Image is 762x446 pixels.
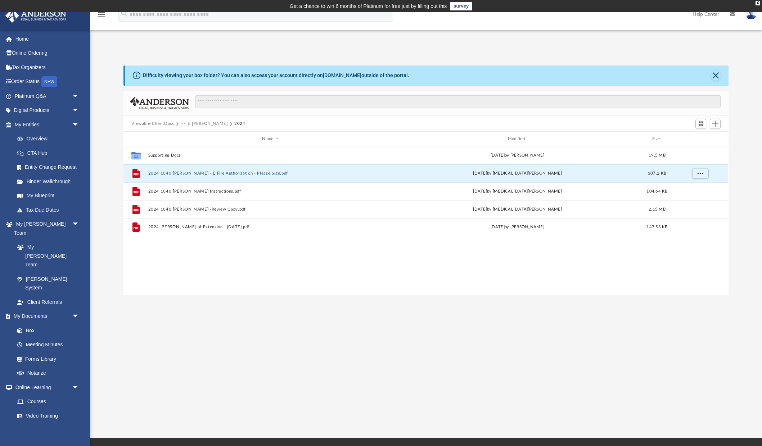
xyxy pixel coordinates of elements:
a: My Documentsarrow_drop_down [5,309,86,324]
div: [DATE] by [PERSON_NAME] [396,224,640,230]
button: 2024 [234,121,245,127]
span: 19.5 MB [649,153,666,157]
a: Entity Change Request [10,160,90,175]
a: Home [5,32,90,46]
div: grid [123,146,728,295]
span: arrow_drop_down [72,380,86,395]
span: [DATE] [473,189,487,193]
button: 2024 [PERSON_NAME] of Extension - [DATE].pdf [148,225,392,230]
button: More options [692,186,709,197]
a: My [PERSON_NAME] Team [10,240,83,272]
a: My [PERSON_NAME] Teamarrow_drop_down [5,217,86,240]
i: menu [97,10,106,19]
div: id [675,136,725,142]
div: by [MEDICAL_DATA][PERSON_NAME] [396,206,640,213]
a: Tax Organizers [5,60,90,75]
button: Switch to Grid View [695,119,706,129]
a: Meeting Minutes [10,338,86,352]
span: arrow_drop_down [72,117,86,132]
a: Overview [10,132,90,146]
a: Binder Walkthrough [10,174,90,189]
button: [PERSON_NAME] [192,121,227,127]
span: [DATE] [473,207,487,211]
div: NEW [41,76,57,87]
button: Supporting Docs [148,153,392,158]
button: More options [692,204,709,215]
a: Client Referrals [10,295,86,309]
div: close [756,1,760,5]
a: Courses [10,395,86,409]
a: [DOMAIN_NAME] [323,72,361,78]
a: Online Ordering [5,46,90,60]
a: Online Learningarrow_drop_down [5,380,86,395]
span: arrow_drop_down [72,103,86,118]
div: Modified [395,136,640,142]
a: Notarize [10,366,86,380]
span: 147.53 KB [647,225,668,229]
a: Digital Productsarrow_drop_down [5,103,90,118]
button: Add [710,119,721,129]
img: User Pic [746,9,757,19]
div: Name [148,136,392,142]
span: arrow_drop_down [72,89,86,104]
a: Video Training [10,409,83,423]
button: 2024 1040 [PERSON_NAME] - E File Authorization - Please Sign.pdf [148,171,392,176]
a: menu [97,14,106,19]
a: Tax Due Dates [10,203,90,217]
button: Viewable-ClientDocs [131,121,174,127]
button: Close [711,71,721,81]
span: [DATE] [473,171,487,175]
button: ··· [181,121,185,127]
button: More options [692,222,709,233]
div: by [MEDICAL_DATA][PERSON_NAME] [396,188,640,195]
a: Box [10,323,83,338]
a: [PERSON_NAME] System [10,272,86,295]
div: Difficulty viewing your box folder? You can also access your account directly on outside of the p... [143,72,409,79]
span: 107.2 KB [648,171,666,175]
a: My Entitiesarrow_drop_down [5,117,90,132]
a: My Blueprint [10,189,86,203]
div: Size [643,136,672,142]
div: [DATE] by [PERSON_NAME] [396,152,640,159]
a: Platinum Q&Aarrow_drop_down [5,89,90,103]
span: 104.64 KB [647,189,668,193]
span: arrow_drop_down [72,309,86,324]
span: arrow_drop_down [72,217,86,232]
button: 2024 1040 [PERSON_NAME] -Review Copy.pdf [148,207,392,212]
a: CTA Hub [10,146,90,160]
span: 2.15 MB [649,207,666,211]
a: Forms Library [10,352,83,366]
div: id [127,136,145,142]
div: by [MEDICAL_DATA][PERSON_NAME] [396,170,640,177]
img: Anderson Advisors Platinum Portal [3,9,68,23]
a: Order StatusNEW [5,75,90,89]
div: Get a chance to win 6 months of Platinum for free just by filling out this [290,2,447,10]
button: 2024 1040 [PERSON_NAME] Instructions.pdf [148,189,392,194]
a: survey [450,2,472,10]
i: search [120,10,128,18]
button: More options [692,168,709,179]
input: Search files and folders [195,95,721,109]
